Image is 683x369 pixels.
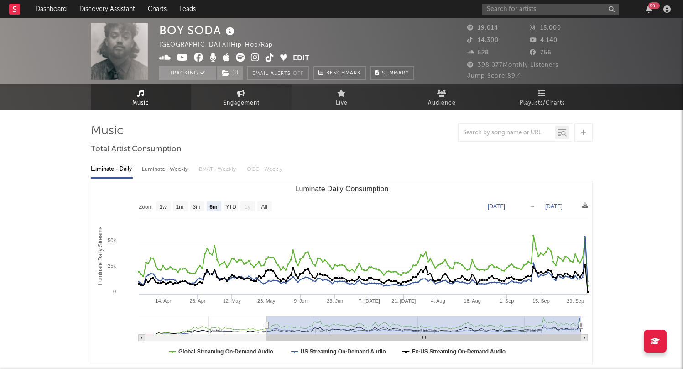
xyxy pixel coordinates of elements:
text: Luminate Daily Streams [97,227,103,285]
div: 99 + [648,2,660,9]
span: 14,300 [467,37,499,43]
text: 18. Aug [464,298,480,304]
span: Live [336,98,348,109]
text: US Streaming On-Demand Audio [300,348,386,355]
a: Audience [392,84,492,110]
text: 0 [113,289,115,294]
button: (1) [217,66,243,80]
a: Playlists/Charts [492,84,593,110]
text: Ex-US Streaming On-Demand Audio [412,348,506,355]
span: Engagement [223,98,260,109]
span: Audience [428,98,456,109]
span: Playlists/Charts [520,98,565,109]
span: 756 [530,50,552,56]
span: 528 [467,50,489,56]
div: BOY SODA [159,23,237,38]
text: 12. May [223,298,241,304]
a: Music [91,84,191,110]
text: [DATE] [488,203,505,210]
text: 26. May [257,298,276,304]
text: → [530,203,535,210]
span: 15,000 [530,25,561,31]
text: 9. Jun [293,298,307,304]
text: 21. [DATE] [391,298,416,304]
text: All [261,204,267,210]
input: Search by song name or URL [459,129,555,137]
text: 28. Apr [189,298,205,304]
text: 6m [209,204,217,210]
button: Summary [370,66,414,80]
span: ( 1 ) [216,66,243,80]
a: Live [292,84,392,110]
text: 7. [DATE] [359,298,380,304]
text: 1. Sep [499,298,514,304]
text: 14. Apr [155,298,171,304]
button: 99+ [646,5,652,13]
svg: Luminate Daily Consumption [91,181,592,364]
text: YTD [225,204,236,210]
em: Off [293,71,304,76]
text: 29. Sep [567,298,584,304]
button: Tracking [159,66,216,80]
div: Luminate - Daily [91,162,133,177]
text: [DATE] [545,203,563,210]
text: Zoom [139,204,153,210]
span: Benchmark [326,68,361,79]
a: Benchmark [313,66,366,80]
span: Jump Score: 89.4 [467,73,521,79]
text: 50k [108,237,116,243]
button: Edit [293,53,309,64]
div: Luminate - Weekly [142,162,190,177]
text: Global Streaming On-Demand Audio [178,348,273,355]
text: 1y [245,204,250,210]
span: 398,077 Monthly Listeners [467,62,558,68]
text: 1w [159,204,167,210]
text: 25k [108,263,116,269]
a: Engagement [191,84,292,110]
span: 19,014 [467,25,498,31]
text: 1m [176,204,183,210]
span: Total Artist Consumption [91,144,181,155]
span: Summary [382,71,409,76]
text: 3m [193,204,200,210]
span: 4,140 [530,37,558,43]
text: Luminate Daily Consumption [295,185,388,193]
text: 4. Aug [431,298,445,304]
text: 23. Jun [327,298,343,304]
div: [GEOGRAPHIC_DATA] | Hip-Hop/Rap [159,40,283,51]
span: Music [132,98,149,109]
text: 15. Sep [532,298,549,304]
button: Email AlertsOff [247,66,309,80]
input: Search for artists [482,4,619,15]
